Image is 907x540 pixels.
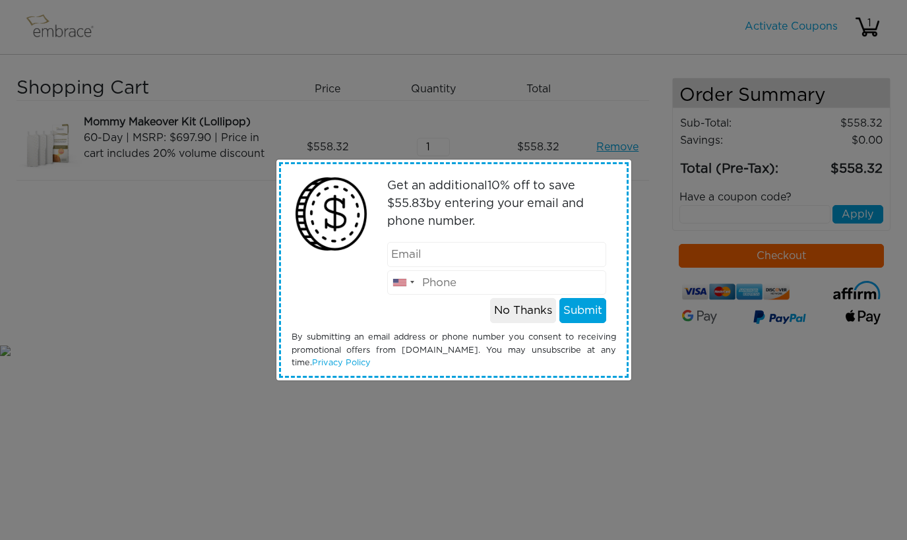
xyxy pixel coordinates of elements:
[487,180,500,192] span: 10
[312,359,371,367] a: Privacy Policy
[490,298,556,323] button: No Thanks
[387,177,606,231] p: Get an additional % off to save $ by entering your email and phone number.
[387,242,606,267] input: Email
[388,271,418,295] div: United States: +1
[282,331,626,369] div: By submitting an email address or phone number you consent to receiving promotional offers from [...
[387,270,606,295] input: Phone
[288,171,375,257] img: money2.png
[559,298,606,323] button: Submit
[394,198,426,210] span: 55.83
